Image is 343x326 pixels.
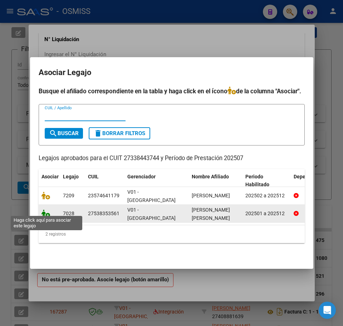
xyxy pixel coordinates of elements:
[63,174,79,179] span: Legajo
[245,209,288,218] div: 202501 a 202512
[41,174,59,179] span: Asociar
[49,130,79,137] span: Buscar
[88,192,119,200] div: 23574641179
[39,154,305,163] p: Legajos aprobados para el CUIT 27338443744 y Período de Prestación 202507
[60,169,85,193] datatable-header-cell: Legajo
[39,169,60,193] datatable-header-cell: Asociar
[127,207,176,221] span: V01 - [GEOGRAPHIC_DATA]
[319,302,336,319] div: Open Intercom Messenger
[49,129,58,138] mat-icon: search
[94,129,102,138] mat-icon: delete
[189,169,242,193] datatable-header-cell: Nombre Afiliado
[45,128,83,139] button: Buscar
[88,209,119,218] div: 27538353561
[63,211,74,216] span: 7028
[39,66,305,79] h2: Asociar Legajo
[192,174,229,179] span: Nombre Afiliado
[39,225,305,243] div: 2 registros
[245,192,288,200] div: 202502 a 202512
[63,193,74,198] span: 7209
[192,193,230,198] span: CACERES BENJAMIN ULISES
[127,189,176,203] span: V01 - [GEOGRAPHIC_DATA]
[39,87,305,96] h4: Busque el afiliado correspondiente en la tabla y haga click en el ícono de la columna "Asociar".
[127,174,156,179] span: Gerenciador
[245,174,269,188] span: Periodo Habilitado
[192,207,230,221] span: GONZALEZ DELFINA LUISANA
[242,169,291,193] datatable-header-cell: Periodo Habilitado
[124,169,189,193] datatable-header-cell: Gerenciador
[294,174,324,179] span: Dependencia
[88,174,99,179] span: CUIL
[89,127,150,139] button: Borrar Filtros
[85,169,124,193] datatable-header-cell: CUIL
[94,130,145,137] span: Borrar Filtros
